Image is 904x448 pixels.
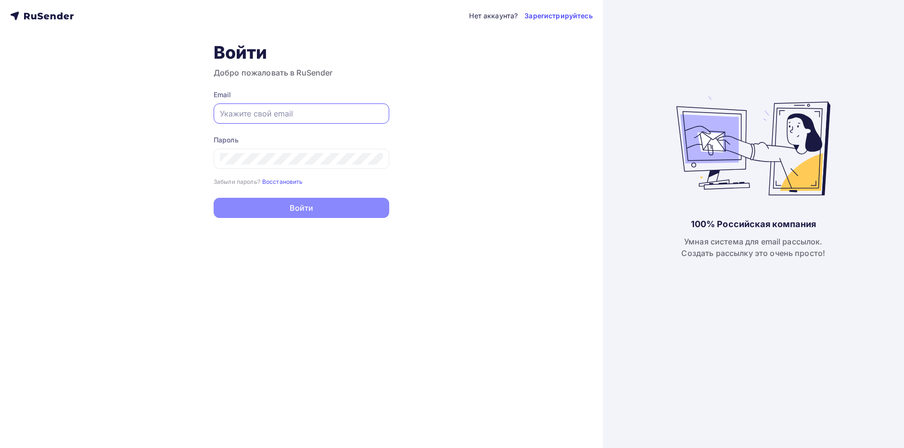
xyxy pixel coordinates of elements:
[214,178,260,185] small: Забыли пароль?
[214,90,389,100] div: Email
[220,108,383,119] input: Укажите свой email
[524,11,592,21] a: Зарегистрируйтесь
[681,236,825,259] div: Умная система для email рассылок. Создать рассылку это очень просто!
[262,178,303,185] small: Восстановить
[262,177,303,185] a: Восстановить
[214,198,389,218] button: Войти
[214,135,389,145] div: Пароль
[214,67,389,78] h3: Добро пожаловать в RuSender
[469,11,518,21] div: Нет аккаунта?
[214,42,389,63] h1: Войти
[691,218,816,230] div: 100% Российская компания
